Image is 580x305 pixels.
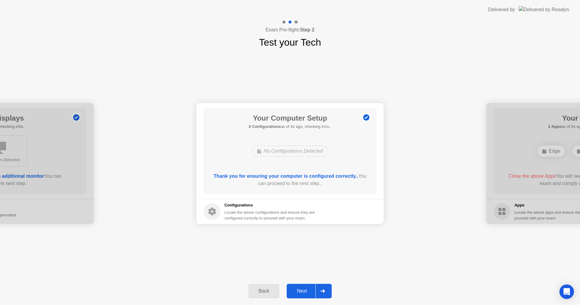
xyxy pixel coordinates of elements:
div: Back [250,288,278,294]
div: Open Intercom Messenger [559,284,574,299]
div: Locate the above configurations and ensure they are configured correctly to proceed with your exam. [224,209,316,221]
div: You can proceed to the next step.. [212,173,368,187]
h4: Exam Pre-flight: [266,26,314,34]
div: Delivered by [488,6,515,13]
div: Next [288,288,315,294]
b: Step 2 [300,27,314,32]
b: Thank you for ensuring your computer is configured correctly.. [214,174,358,179]
h1: Test your Tech [259,35,321,50]
b: 0 Configurations [249,124,281,129]
div: No Configurations Detected [252,145,329,157]
h5: as of 4s ago, checking in1s.. [249,124,331,130]
h1: Your Computer Setup [249,113,331,124]
button: Next [287,284,332,298]
h5: Configurations [224,202,316,208]
button: Back [248,284,279,298]
img: Delivered by Rosalyn [519,6,569,13]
